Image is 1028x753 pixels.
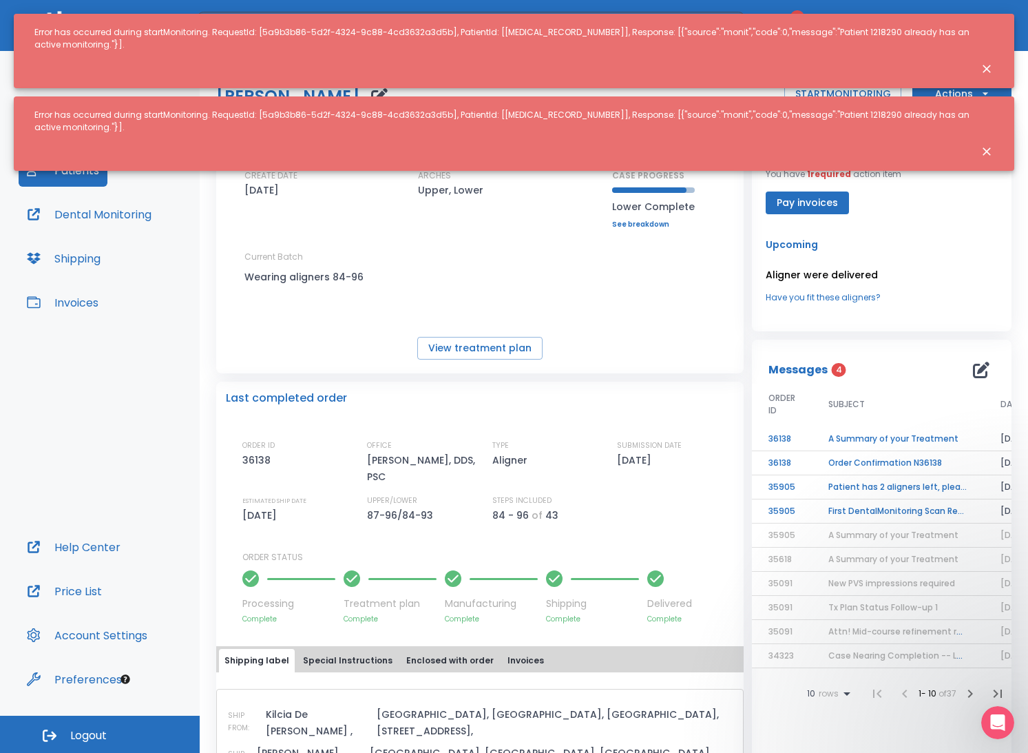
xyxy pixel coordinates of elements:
p: How can we help you? [28,121,248,168]
p: ARCHES [418,169,451,182]
span: A Summary of your Treatment [828,529,958,541]
div: How to Take Clinical Photographs [28,315,231,329]
span: 35091 [768,577,793,589]
p: [DATE] [244,182,279,198]
p: OFFICE [367,440,392,452]
p: CASE PROGRESS [612,169,695,182]
span: 4 [832,363,846,377]
p: Delivered [647,597,692,611]
span: Attn! Mid-course refinement required [828,626,989,637]
td: 35905 [752,499,812,524]
button: Invoices [502,649,549,672]
p: Complete [647,614,692,624]
button: Special Instructions [297,649,398,672]
p: Complete [344,614,437,624]
span: 1 - 10 [919,688,938,699]
p: STEPS INCLUDED [492,495,552,507]
div: tabs [219,649,741,672]
div: How To Submit a New Case [20,284,255,309]
p: [DATE] [242,507,282,524]
td: A Summary of your Treatment [812,427,984,451]
img: Profile image for Ma [187,22,215,50]
p: Current Batch [244,251,368,263]
button: Help [184,430,275,485]
button: Pay invoices [766,192,849,214]
button: Preferences [19,663,130,696]
p: [DATE] [617,452,656,468]
p: Upper, Lower [418,182,483,198]
p: Lower Complete [612,198,695,215]
button: Account Settings [19,619,156,652]
p: SHIP FROM: [228,710,260,734]
p: 87-96/84-93 [367,507,438,524]
button: View treatment plan [417,337,543,360]
p: Complete [546,614,639,624]
p: 84 - 96 [492,507,529,524]
div: Send us a message [28,197,230,212]
button: Help Center [19,530,129,564]
p: TYPE [492,440,509,452]
p: Shipping [546,597,639,611]
span: Messages [114,464,162,474]
button: Enclosed with order [401,649,499,672]
p: CREATE DATE [244,169,297,182]
p: Messages [768,362,828,378]
span: Case Nearing Completion -- Lower [828,650,977,661]
p: Processing [242,597,335,611]
div: Send us a messageWe typically reply in a few minutes [14,185,262,238]
div: Error has occurred during startMonitoring. RequestId: [5a9b3b86-5d2f-4324-9c88-4cd3632a3d5b], Pat... [34,103,994,139]
button: Price List [19,575,110,608]
p: [GEOGRAPHIC_DATA], [GEOGRAPHIC_DATA], [GEOGRAPHIC_DATA], [STREET_ADDRESS], [377,706,732,739]
span: New PVS impressions required [828,577,955,589]
button: Shipping label [219,649,295,672]
td: 36138 [752,451,812,475]
iframe: Intercom live chat [981,706,1014,739]
button: Close notification [974,139,999,164]
span: Home [30,464,61,474]
span: 35091 [768,626,793,637]
p: 43 [545,507,558,524]
p: Upcoming [766,236,998,253]
span: Logout [70,728,107,743]
span: Search for help [28,258,112,272]
p: Complete [445,614,538,624]
p: UPPER/LOWER [367,495,417,507]
span: A Summary of your Treatment [828,553,958,565]
button: Shipping [19,242,109,275]
span: of 37 [938,688,956,699]
p: Kilcia De [PERSON_NAME] , [266,706,372,739]
span: 35091 [768,601,793,613]
p: of [532,507,543,524]
button: Dental Monitoring [19,198,160,231]
button: Close notification [974,56,999,81]
div: How to Take Clinical Photographs [20,309,255,335]
img: Profile image for Mohammed [161,22,189,50]
img: logo [28,28,134,47]
button: Invoices [19,286,107,319]
p: Hi [PERSON_NAME] [28,98,248,121]
span: 10 [807,689,815,699]
span: 35618 [768,553,792,565]
div: Dental Monitoring®: What it is and why we're partnering with them [20,335,255,375]
td: 35905 [752,475,812,499]
p: ORDER ID [242,440,275,452]
p: Wearing aligners 84-96 [244,269,368,285]
button: Messages [92,430,183,485]
button: Search for help [20,251,255,278]
a: See breakdown [612,220,695,229]
span: Tx Plan Status Follow-up 1 [828,601,938,613]
div: 🦷 Orthosnap Pricing Explained [28,380,231,395]
span: SUBJECT [828,398,865,411]
div: How To Submit a New Case [28,289,231,304]
div: Dental Monitoring®: What it is and why we're partnering with them [28,340,231,369]
span: 35905 [768,529,795,541]
span: rows [815,689,839,699]
td: Patient has 2 aligners left, please order next set! [812,475,984,499]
